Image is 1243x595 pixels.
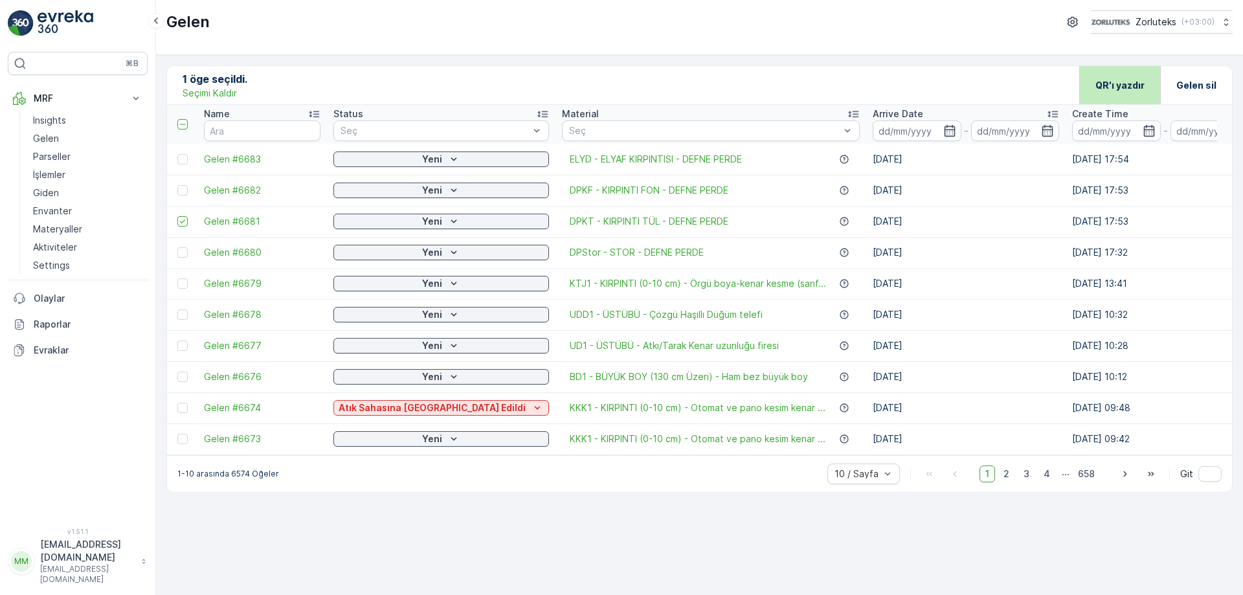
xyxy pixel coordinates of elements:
div: Toggle Row Selected [177,278,188,289]
button: Yeni [333,276,549,291]
p: ⌘B [126,58,139,69]
a: DPKF - KIRPINTI FON - DEFNE PERDE [570,184,728,197]
span: Gelen #6682 [204,184,320,197]
div: Toggle Row Selected [177,309,188,320]
a: Gelen #6674 [204,401,320,414]
div: Toggle Row Selected [177,216,188,227]
span: Git [1180,467,1193,480]
input: dd/mm/yyyy [873,120,961,141]
img: logo_light-DOdMpM7g.png [38,10,93,36]
p: Evraklar [34,344,142,357]
a: Gelen #6683 [204,153,320,166]
p: Atık Sahasına [GEOGRAPHIC_DATA] Edildi [339,401,526,414]
button: MRF [8,85,148,111]
a: Parseller [28,148,148,166]
p: Arrive Date [873,107,923,120]
a: Gelen #6676 [204,370,320,383]
div: Toggle Row Selected [177,185,188,196]
p: Raporlar [34,318,142,331]
span: DPStor - STOR - DEFNE PERDE [570,246,704,259]
a: Olaylar [8,286,148,311]
a: Settings [28,256,148,275]
p: Yeni [422,215,442,228]
a: Gelen #6680 [204,246,320,259]
td: [DATE] [866,299,1066,330]
span: 1 [980,466,995,482]
td: [DATE] [866,144,1066,175]
span: 658 [1072,466,1101,482]
a: İşlemler [28,166,148,184]
button: MM[EMAIL_ADDRESS][DOMAIN_NAME][EMAIL_ADDRESS][DOMAIN_NAME] [8,538,148,585]
p: ( +03:00 ) [1181,17,1215,27]
p: Zorluteks [1136,16,1176,28]
a: Materyaller [28,220,148,238]
button: Yeni [333,245,549,260]
p: Parseller [33,150,71,163]
a: Evraklar [8,337,148,363]
p: [EMAIL_ADDRESS][DOMAIN_NAME] [40,564,135,585]
p: 1-10 arasında 6574 Öğeler [177,469,279,479]
div: Toggle Row Selected [177,154,188,164]
p: Materyaller [33,223,82,236]
td: [DATE] [866,330,1066,361]
input: Ara [204,120,320,141]
p: Material [562,107,599,120]
img: 6-1-9-3_wQBzyll.png [1091,15,1130,29]
td: [DATE] [866,268,1066,299]
td: [DATE] [866,237,1066,268]
p: Gelen [166,12,210,32]
a: BD1 - BÜYÜK BOY (130 cm Üzeri) - Ham bez büyük boy [570,370,808,383]
a: Raporlar [8,311,148,337]
a: Gelen #6678 [204,308,320,321]
a: Gelen #6679 [204,277,320,290]
button: Yeni [333,307,549,322]
a: ELYD - ELYAF KIRPINTISI - DEFNE PERDE [570,153,742,166]
img: logo [8,10,34,36]
p: Yeni [422,370,442,383]
input: dd/mm/yyyy [971,120,1060,141]
p: Yeni [422,432,442,445]
div: Toggle Row Selected [177,341,188,351]
a: Gelen #6677 [204,339,320,352]
a: Giden [28,184,148,202]
button: Yeni [333,214,549,229]
a: Insights [28,111,148,129]
span: 3 [1018,466,1035,482]
span: UDD1 - ÜSTÜBÜ - Çözgü Haşıllı Düğüm telefi [570,308,763,321]
div: Toggle Row Selected [177,434,188,444]
button: Zorluteks(+03:00) [1091,10,1233,34]
span: 4 [1038,466,1056,482]
p: Settings [33,259,70,272]
p: Gelen sil [1176,79,1216,92]
a: KTJ1 - KIRPINTI (0-10 cm) - Örgü boya-kenar kesme (sanf... [570,277,826,290]
button: Yeni [333,152,549,167]
a: Gelen #6681 [204,215,320,228]
p: Giden [33,186,59,199]
div: Toggle Row Selected [177,372,188,382]
a: DPKT - KIRPINTI TÜL - DEFNE PERDE [570,215,728,228]
span: v 1.51.1 [8,528,148,535]
p: Yeni [422,277,442,290]
div: Toggle Row Selected [177,403,188,413]
a: Gelen #6673 [204,432,320,445]
p: Name [204,107,230,120]
a: Gelen [28,129,148,148]
span: KKK1 - KIRPINTI (0-10 cm) - Otomat ve pano kesim kenar ... [570,401,825,414]
input: dd/mm/yyyy [1072,120,1161,141]
button: Yeni [333,369,549,385]
p: Seç [569,124,840,137]
a: Aktiviteler [28,238,148,256]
